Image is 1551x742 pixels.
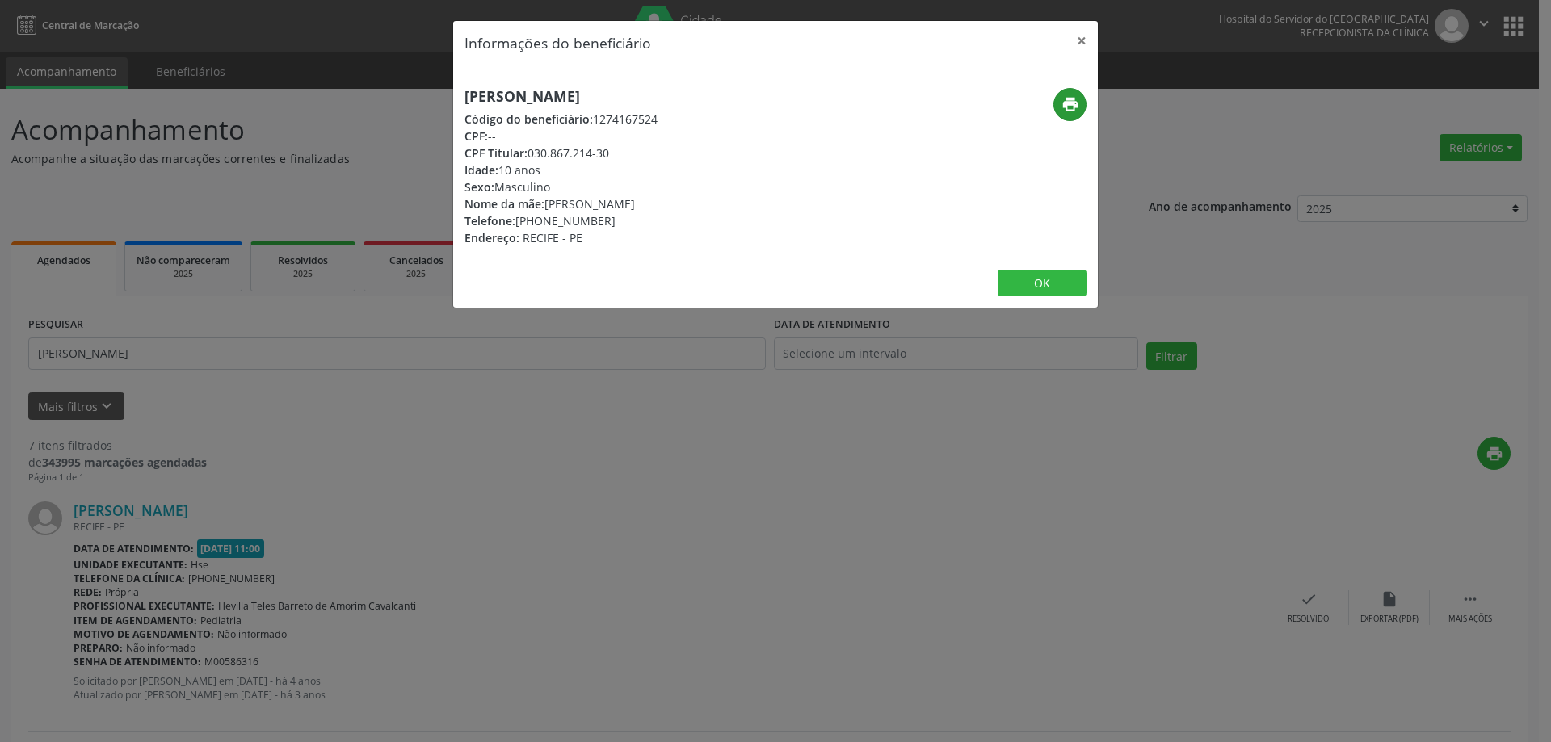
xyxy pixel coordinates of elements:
[464,111,593,127] span: Código do beneficiário:
[464,230,519,245] span: Endereço:
[464,145,528,161] span: CPF Titular:
[464,161,658,178] div: 10 anos
[998,270,1087,297] button: OK
[1061,95,1079,113] i: print
[523,230,582,245] span: RECIFE - PE
[464,88,658,105] h5: [PERSON_NAME]
[464,212,658,229] div: [PHONE_NUMBER]
[464,162,498,178] span: Idade:
[464,128,488,144] span: CPF:
[464,178,658,195] div: Masculino
[464,195,658,212] div: [PERSON_NAME]
[464,213,515,228] span: Telefone:
[464,111,658,128] div: 1274167524
[1053,88,1087,121] button: print
[464,196,544,212] span: Nome da mãe:
[464,32,651,53] h5: Informações do beneficiário
[464,145,658,161] div: 030.867.214-30
[1066,21,1098,61] button: Close
[464,128,658,145] div: --
[464,179,494,195] span: Sexo:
